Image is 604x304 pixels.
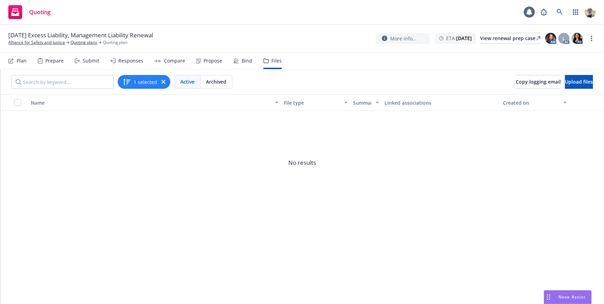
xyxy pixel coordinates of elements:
div: Prepare [45,58,64,64]
input: Select all [14,99,21,106]
img: photo [571,33,583,44]
div: Linked associations [385,99,497,106]
a: Search [553,5,567,19]
div: Bind [242,58,252,64]
span: Copy logging email [516,78,561,85]
div: Drag to move [544,291,553,304]
button: Upload files [565,75,593,89]
button: Copy logging email [516,75,561,89]
span: ETA : [446,35,472,42]
span: L [562,35,565,42]
div: Submit [83,58,99,64]
a: Quoting plans [71,39,97,46]
button: More info... [376,33,430,44]
span: Archived [206,78,226,85]
strong: [DATE] [456,35,472,41]
div: Compare [164,58,185,64]
input: Search by keyword... [11,75,114,89]
div: Files [271,58,282,64]
div: Created on [503,99,559,106]
span: [DATE] Excess Liability, Management Liability Renewal [8,31,153,39]
div: Plan [17,58,27,64]
span: Active [180,78,195,85]
span: Quoting plan [103,39,127,46]
a: more [587,34,596,42]
a: Quoting [6,2,53,22]
button: Linked associations [382,94,500,111]
div: Name [31,99,271,106]
div: Propose [204,58,222,64]
span: More info... [390,35,417,42]
button: Nova Assist [544,290,592,304]
img: photo [585,7,596,18]
div: File type [284,99,340,106]
span: Upload files [565,78,593,85]
div: Summary [353,99,371,106]
span: Nova Assist [558,294,586,300]
button: Name [28,94,281,111]
a: Report a Bug [537,5,551,19]
button: 1 selected [123,78,157,86]
button: File type [281,94,350,111]
button: Created on [500,94,569,111]
a: Switch app [569,5,583,19]
span: No results [0,111,604,215]
button: Summary [350,94,382,111]
a: View renewal prep case [480,33,540,44]
img: photo [545,33,556,44]
a: Alliance for Safety and Justice [8,39,65,46]
div: Responses [118,58,143,64]
span: Quoting [29,9,51,15]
